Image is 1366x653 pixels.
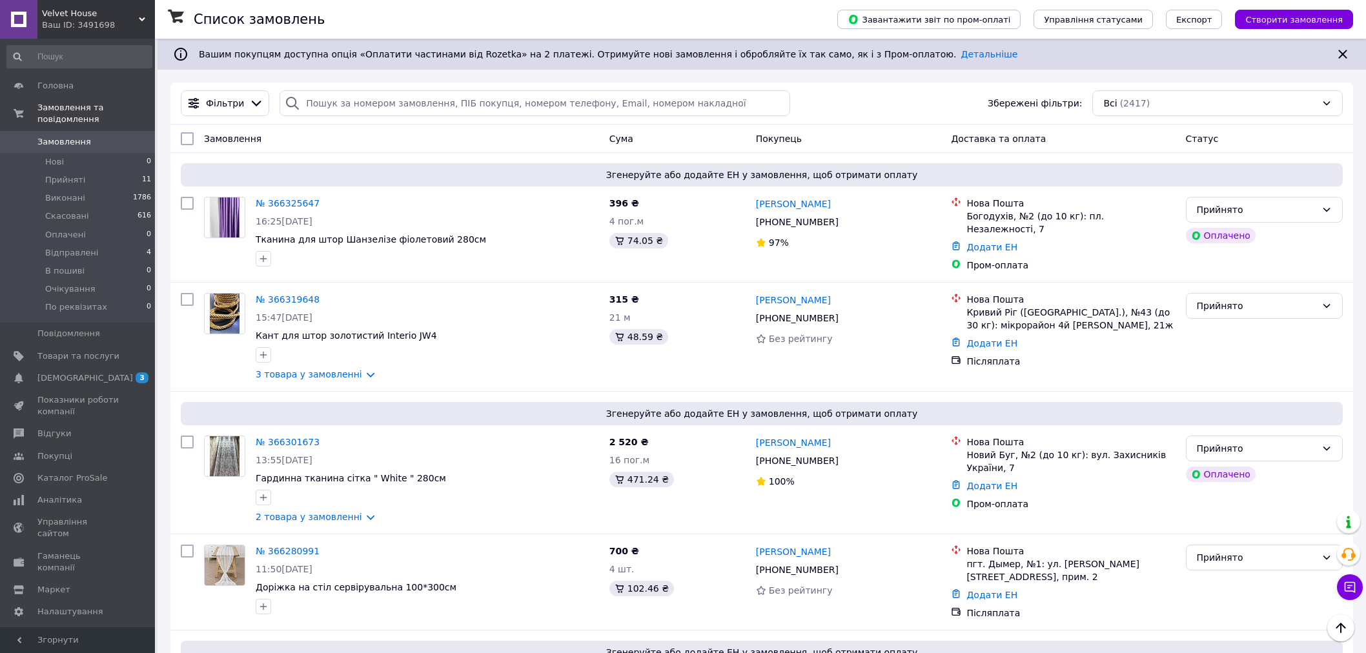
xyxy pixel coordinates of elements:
[1197,299,1316,313] div: Прийнято
[966,355,1175,368] div: Післяплата
[45,265,85,277] span: В пошиві
[136,372,148,383] span: 3
[45,192,85,204] span: Виконані
[609,581,674,596] div: 102.46 ₴
[256,369,362,379] a: 3 товара у замовленні
[37,372,133,384] span: [DEMOGRAPHIC_DATA]
[1337,574,1363,600] button: Чат з покупцем
[256,473,446,483] a: Гардинна тканина сітка " White " 280см
[37,550,119,574] span: Гаманець компанії
[42,8,139,19] span: Velvet House
[210,436,240,476] img: Фото товару
[609,294,639,305] span: 315 ₴
[147,229,151,241] span: 0
[37,606,103,618] span: Налаштування
[147,156,151,168] span: 0
[966,242,1017,252] a: Додати ЕН
[966,306,1175,332] div: Кривий Ріг ([GEOGRAPHIC_DATA].), №43 (до 30 кг): мікрорайон 4й [PERSON_NAME], 21ж
[45,174,85,186] span: Прийняті
[37,494,82,506] span: Аналітика
[256,546,320,556] a: № 366280991
[609,472,674,487] div: 471.24 ₴
[37,102,155,125] span: Замовлення та повідомлення
[1166,10,1223,29] button: Експорт
[45,156,64,168] span: Нові
[769,585,833,596] span: Без рейтингу
[609,546,639,556] span: 700 ₴
[186,407,1338,420] span: Згенеруйте або додайте ЕН у замовлення, щоб отримати оплату
[204,197,245,238] a: Фото товару
[1197,441,1316,456] div: Прийнято
[147,265,151,277] span: 0
[609,216,644,226] span: 4 пог.м
[256,564,312,574] span: 11:50[DATE]
[769,237,789,248] span: 97%
[966,545,1175,558] div: Нова Пошта
[966,481,1017,491] a: Додати ЕН
[753,213,841,231] div: [PHONE_NUMBER]
[204,134,261,144] span: Замовлення
[966,590,1017,600] a: Додати ЕН
[609,564,635,574] span: 4 шт.
[256,582,456,592] a: Доріжка на стіл сервірувальна 100*300см
[37,394,119,417] span: Показники роботи компанії
[1222,14,1353,24] a: Створити замовлення
[609,198,639,208] span: 396 ₴
[45,247,98,259] span: Відправлені
[966,448,1175,474] div: Новий Буг, №2 (до 10 кг): вул. Захисників України, 7
[199,49,1017,59] span: Вашим покупцям доступна опція «Оплатити частинами від Rozetka» на 2 платежі. Отримуйте нові замов...
[769,334,833,344] span: Без рейтингу
[194,12,325,27] h1: Список замовлень
[256,312,312,323] span: 15:47[DATE]
[966,436,1175,448] div: Нова Пошта
[753,309,841,327] div: [PHONE_NUMBER]
[210,197,240,237] img: Фото товару
[210,294,240,334] img: Фото товару
[6,45,152,68] input: Пошук
[769,476,795,487] span: 100%
[966,558,1175,583] div: пгт. Дымер, №1: ул. [PERSON_NAME][STREET_ADDRESS], прим. 2
[609,437,649,447] span: 2 520 ₴
[1103,97,1117,110] span: Всі
[256,512,362,522] a: 2 товара у замовленні
[951,134,1046,144] span: Доставка та оплата
[753,561,841,579] div: [PHONE_NUMBER]
[1044,15,1143,25] span: Управління статусами
[133,192,151,204] span: 1786
[756,197,831,210] a: [PERSON_NAME]
[837,10,1021,29] button: Завантажити звіт по пром-оплаті
[609,329,668,345] div: 48.59 ₴
[1186,467,1256,482] div: Оплачено
[37,450,72,462] span: Покупці
[1186,228,1256,243] div: Оплачено
[256,330,437,341] a: Кант для штор золотистий Interio JW4
[966,338,1017,348] a: Додати ЕН
[848,14,1010,25] span: Завантажити звіт по пром-оплаті
[142,174,151,186] span: 11
[988,97,1082,110] span: Збережені фільтри:
[966,607,1175,619] div: Післяплата
[37,428,71,439] span: Відгуки
[966,210,1175,236] div: Богодухів, №2 (до 10 кг): пл. Незалежності, 7
[966,259,1175,272] div: Пром-оплата
[37,472,107,484] span: Каталог ProSale
[37,136,91,148] span: Замовлення
[45,210,89,222] span: Скасовані
[609,233,668,248] div: 74.05 ₴
[756,294,831,306] a: [PERSON_NAME]
[147,301,151,313] span: 0
[256,455,312,465] span: 13:55[DATE]
[1034,10,1153,29] button: Управління статусами
[756,134,802,144] span: Покупець
[1176,15,1212,25] span: Експорт
[256,234,486,245] a: Тканина для штор Шанзелізе фіолетовий 280см
[147,283,151,295] span: 0
[966,197,1175,210] div: Нова Пошта
[37,80,74,92] span: Головна
[1235,10,1353,29] button: Створити замовлення
[1120,98,1150,108] span: (2417)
